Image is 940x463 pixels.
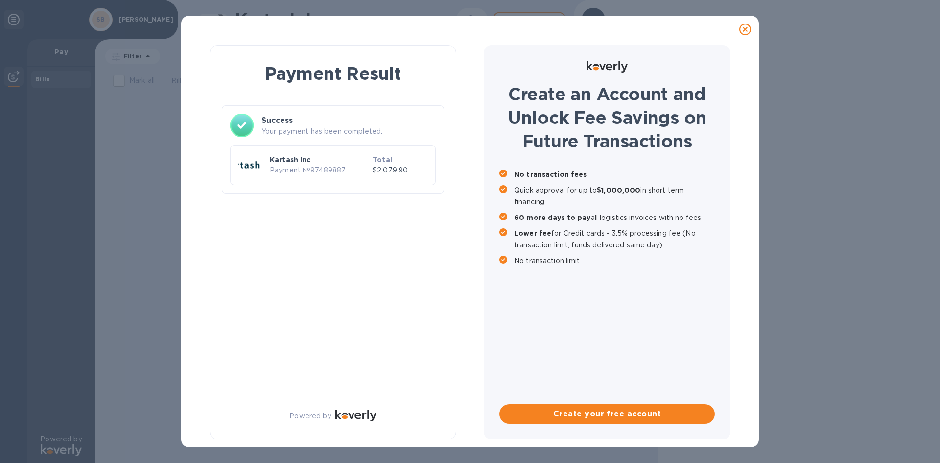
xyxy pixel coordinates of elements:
[261,126,436,137] p: Your payment has been completed.
[514,212,715,223] p: all logistics invoices with no fees
[270,165,369,175] p: Payment № 97489887
[514,184,715,208] p: Quick approval for up to in short term financing
[597,186,640,194] b: $1,000,000
[270,155,369,165] p: Kartash Inc
[335,410,376,421] img: Logo
[514,255,715,267] p: No transaction limit
[514,214,591,221] b: 60 more days to pay
[373,165,427,175] p: $2,079.90
[507,408,707,420] span: Create your free account
[499,404,715,424] button: Create your free account
[373,156,392,164] b: Total
[499,82,715,153] h1: Create an Account and Unlock Fee Savings on Future Transactions
[587,61,628,73] img: Logo
[261,115,436,126] h3: Success
[514,229,551,237] b: Lower fee
[226,61,440,86] h1: Payment Result
[289,411,331,421] p: Powered by
[514,171,587,178] b: No transaction fees
[514,227,715,251] p: for Credit cards - 3.5% processing fee (No transaction limit, funds delivered same day)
